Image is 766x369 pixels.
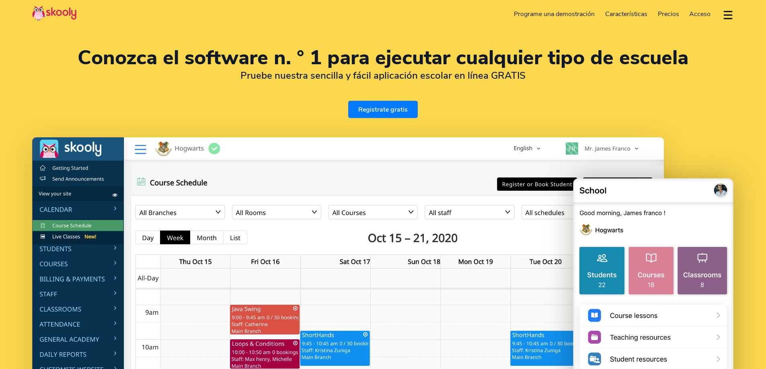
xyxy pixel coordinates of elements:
[32,48,734,67] h1: Conozca el software n. ° 1 para ejecutar cualquier tipo de escuela
[32,69,734,82] h2: Pruebe nuestra sencilla y fácil aplicación escolar en línea GRATIS
[658,10,679,18] span: Precios
[722,6,734,24] button: dropdown menu
[32,5,76,21] img: Skooly
[684,8,716,20] a: Acceso
[509,8,600,20] a: Programe una demostración
[348,101,418,118] a: Registrate gratis
[600,8,653,20] a: Características
[653,8,684,20] a: Precios
[689,10,711,18] span: Acceso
